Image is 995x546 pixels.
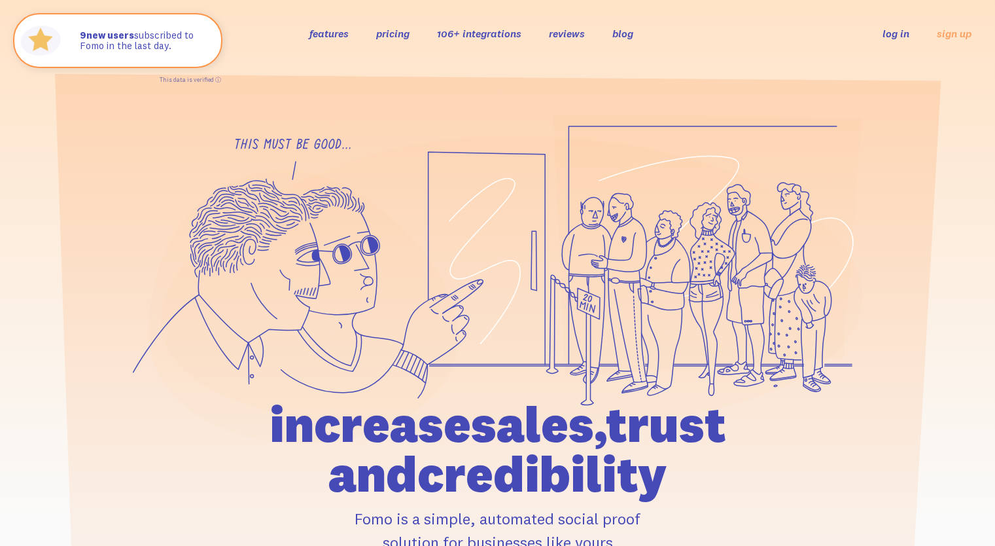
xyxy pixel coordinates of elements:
p: subscribed to Fomo in the last day. [80,30,208,52]
h1: increase sales, trust and credibility [195,399,801,499]
a: blog [612,27,633,40]
img: Fomo [17,17,64,64]
span: 9 [80,30,86,41]
a: pricing [376,27,410,40]
strong: new users [80,29,134,41]
a: features [309,27,349,40]
a: log in [882,27,909,40]
a: This data is verified ⓘ [160,76,221,83]
a: reviews [549,27,585,40]
a: 106+ integrations [437,27,521,40]
a: sign up [937,27,971,41]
